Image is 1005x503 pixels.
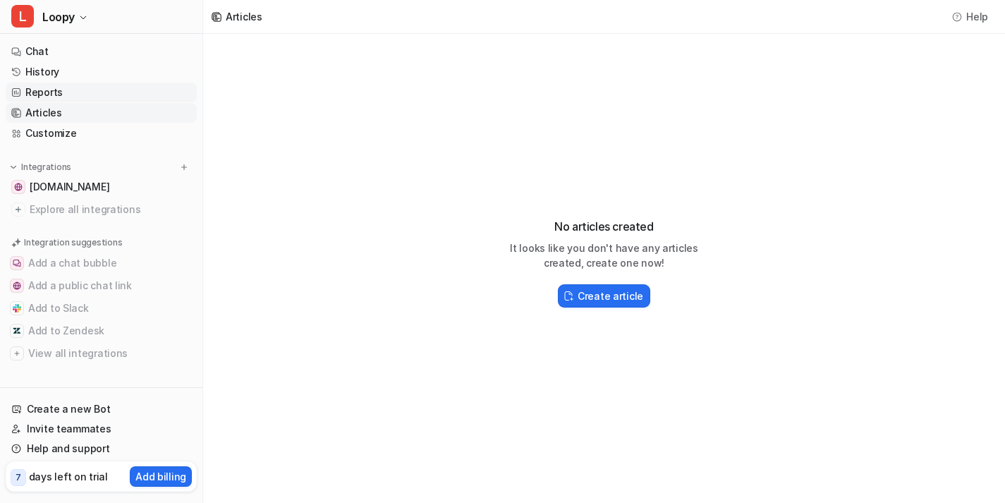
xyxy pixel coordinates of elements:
button: Integrations [6,160,75,174]
p: Integration suggestions [24,236,122,249]
img: Add to Slack [13,304,21,313]
p: days left on trial [29,469,108,484]
button: Add to SlackAdd to Slack [6,297,197,320]
p: Add billing [135,469,186,484]
a: History [6,62,197,82]
button: Help [948,6,994,27]
span: [DOMAIN_NAME] [30,180,109,194]
span: Explore all integrations [30,198,191,221]
a: Reports [6,83,197,102]
img: Add a chat bubble [13,259,21,267]
img: Add a public chat link [13,281,21,290]
img: expand menu [8,162,18,172]
a: Chat [6,42,197,61]
p: Integrations [21,162,71,173]
p: It looks like you don't have any articles created, create one now! [492,241,717,270]
button: Add billing [130,466,192,487]
button: Add a public chat linkAdd a public chat link [6,274,197,297]
a: Invite teammates [6,419,197,439]
img: menu_add.svg [179,162,189,172]
h3: No articles created [492,218,717,235]
img: Add to Zendesk [13,327,21,335]
button: Add a chat bubbleAdd a chat bubble [6,252,197,274]
img: support.pheedloop.com [14,183,23,191]
button: Add to ZendeskAdd to Zendesk [6,320,197,342]
span: Loopy [42,7,75,27]
img: View all integrations [13,349,21,358]
p: 7 [16,471,21,484]
a: Help and support [6,439,197,459]
a: Create a new Bot [6,399,197,419]
a: Customize [6,123,197,143]
a: Explore all integrations [6,200,197,219]
h2: Create article [578,289,643,303]
button: Create article [558,284,650,308]
a: Articles [6,103,197,123]
img: explore all integrations [11,202,25,217]
a: support.pheedloop.com[DOMAIN_NAME] [6,177,197,197]
div: Articles [226,9,262,24]
button: View all integrationsView all integrations [6,342,197,365]
span: L [11,5,34,28]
